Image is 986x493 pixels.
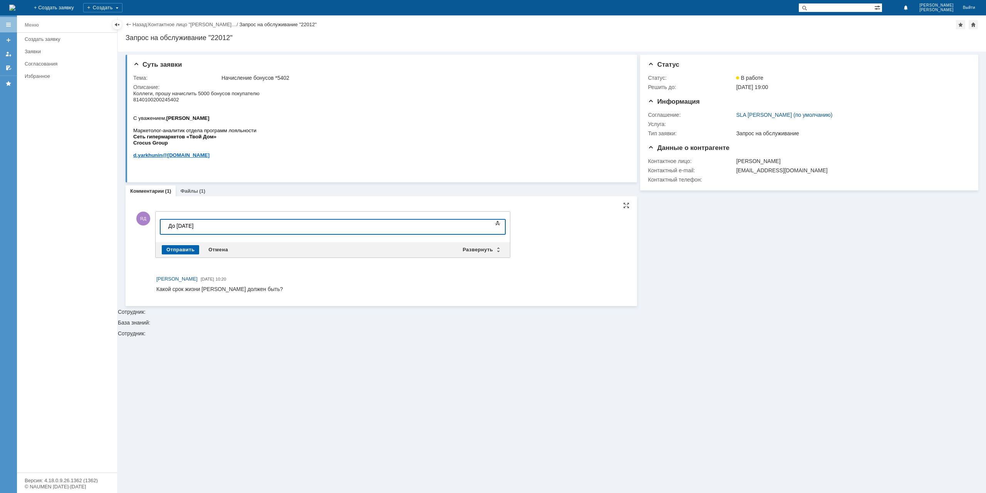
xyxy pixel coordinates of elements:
div: Начисление бонусов *5402 [221,75,624,81]
span: @[DOMAIN_NAME] [29,62,77,68]
span: 10:20 [216,277,226,281]
span: Статус [648,61,679,68]
span: ЯД [136,212,150,225]
div: До [DATE] [3,3,112,9]
div: Версия: 4.18.0.9.26.1362 (1362) [25,478,109,483]
span: [PERSON_NAME] [156,276,198,282]
span: В работе [736,75,763,81]
div: Сотрудник: [118,331,986,336]
div: © NAUMEN [DATE]-[DATE] [25,484,109,489]
div: Контактный e-mail: [648,167,734,173]
a: Мои заявки [2,48,15,60]
div: Запрос на обслуживание "22012" [126,34,978,42]
span: Данные о контрагенте [648,144,729,151]
div: Тема: [133,75,220,81]
div: Создать заявку [25,36,112,42]
span: Показать панель инструментов [493,219,502,228]
div: Сделать домашней страницей [969,20,978,29]
a: Контактное лицо "[PERSON_NAME]… [148,22,237,27]
div: Избранное [25,73,104,79]
div: Создать [83,3,122,12]
div: Скрыть меню [112,20,122,29]
div: Меню [25,20,39,30]
span: [DATE] 19:00 [736,84,768,90]
span: Суть заявки [133,61,182,68]
div: Решить до: [648,84,734,90]
div: Контактный телефон: [648,177,734,183]
img: logo [9,5,15,11]
div: Добавить в избранное [956,20,965,29]
div: (1) [199,188,205,194]
a: Создать заявку [22,33,116,45]
div: База знаний: [118,320,986,325]
div: Запрос на обслуживание [736,130,966,136]
a: Согласования [22,58,116,70]
div: | [147,21,148,27]
div: На всю страницу [623,202,629,209]
div: Сотрудник: [118,52,986,315]
div: [PERSON_NAME] [736,158,966,164]
div: Запрос на обслуживание "22012" [239,22,317,27]
div: / [148,22,240,27]
a: Файлы [180,188,198,194]
a: Создать заявку [2,34,15,46]
span: [PERSON_NAME] [919,3,954,8]
span: Group [19,50,35,56]
b: [PERSON_NAME] [33,25,76,31]
div: [EMAIL_ADDRESS][DOMAIN_NAME] [736,167,966,173]
a: Заявки [22,45,116,57]
span: Расширенный поиск [874,3,882,11]
div: Услуга: [648,121,734,127]
span: [DATE] [201,277,214,281]
div: Тип заявки: [648,130,734,136]
div: Статус: [648,75,734,81]
div: Заявки [25,49,112,54]
a: Комментарии [130,188,164,194]
div: Контактное лицо: [648,158,734,164]
a: Перейти на домашнюю страницу [9,5,15,11]
div: Согласования [25,61,112,67]
div: (1) [165,188,171,194]
a: SLA [PERSON_NAME] (по умолчанию) [736,112,832,118]
span: [PERSON_NAME] [919,8,954,12]
a: Мои согласования [2,62,15,74]
span: Информация [648,98,699,105]
a: [PERSON_NAME] [156,275,198,283]
a: Назад [132,22,147,27]
div: Описание: [133,84,626,90]
div: Соглашение: [648,112,734,118]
